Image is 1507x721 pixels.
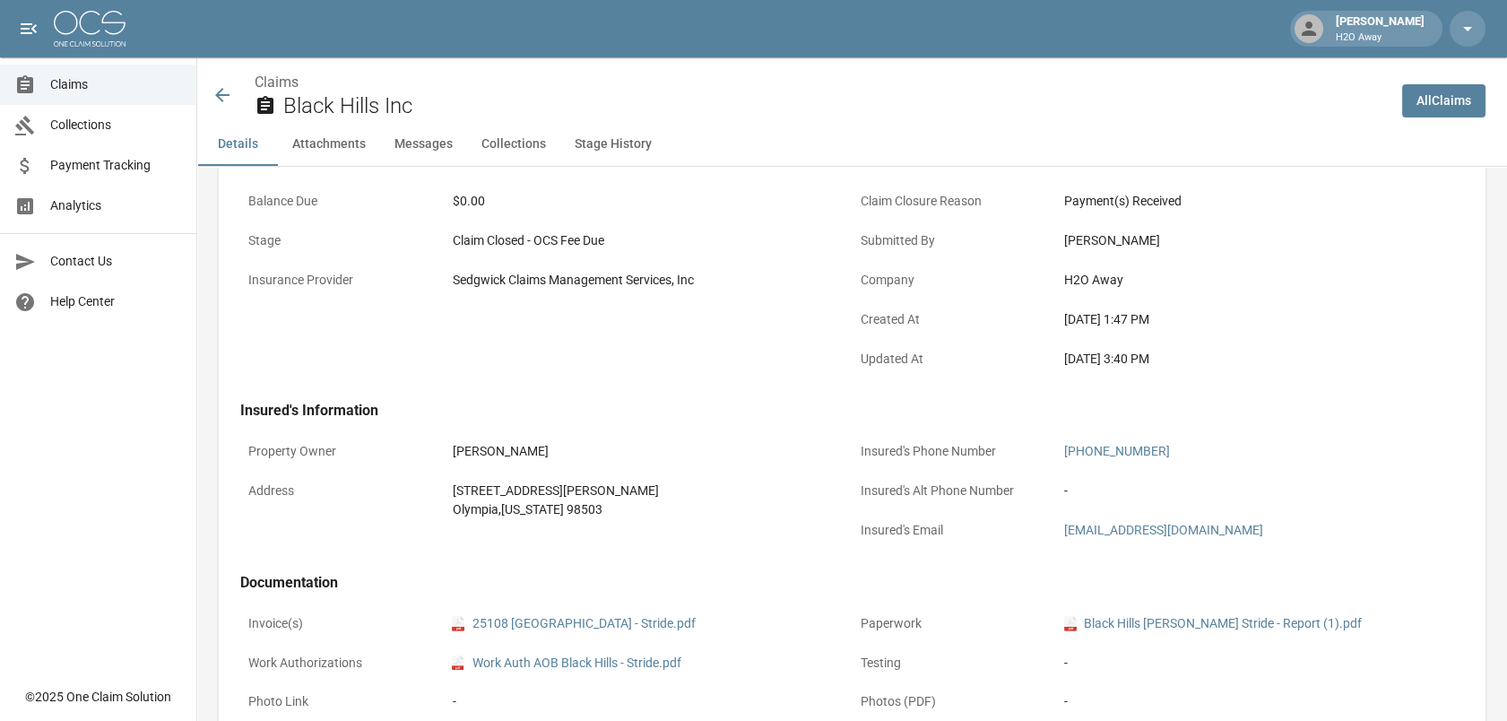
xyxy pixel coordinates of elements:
div: - [1064,654,1456,673]
h2: Black Hills Inc [283,93,1388,119]
p: Submitted By [853,223,1056,258]
p: Updated At [853,342,1056,377]
p: Company [853,263,1056,298]
h4: Insured's Information [240,402,1464,420]
p: Created At [853,302,1056,337]
div: anchor tabs [197,123,1507,166]
div: - [1064,482,1456,500]
div: Claim Closed - OCS Fee Due [452,231,844,250]
p: Property Owner [240,434,444,469]
a: pdfBlack Hills [PERSON_NAME] Stride - Report (1).pdf [1064,614,1362,633]
span: Analytics [50,196,182,215]
div: © 2025 One Claim Solution [25,688,171,706]
div: - [452,692,844,711]
p: Balance Due [240,184,444,219]
p: Insurance Provider [240,263,444,298]
p: Photos (PDF) [853,684,1056,719]
div: Sedgwick Claims Management Services, Inc [452,271,844,290]
a: pdfWork Auth AOB Black Hills - Stride.pdf [452,654,680,673]
div: Payment(s) Received [1064,192,1456,211]
p: Insured's Alt Phone Number [853,473,1056,508]
p: Insured's Phone Number [853,434,1056,469]
span: Payment Tracking [50,156,182,175]
a: pdf25108 [GEOGRAPHIC_DATA] - Stride.pdf [452,614,695,633]
a: [EMAIL_ADDRESS][DOMAIN_NAME] [1064,523,1263,537]
div: [STREET_ADDRESS][PERSON_NAME] [452,482,844,500]
button: Details [197,123,278,166]
div: [DATE] 3:40 PM [1064,350,1456,369]
p: H2O Away [1336,30,1425,46]
p: Stage [240,223,444,258]
p: Insured's Email [853,513,1056,548]
div: [PERSON_NAME] [452,442,844,461]
p: Work Authorizations [240,646,444,681]
p: Photo Link [240,684,444,719]
div: [PERSON_NAME] [1064,231,1456,250]
button: Attachments [278,123,380,166]
div: Olympia , [US_STATE] 98503 [452,500,844,519]
button: Stage History [560,123,666,166]
button: Collections [467,123,560,166]
img: ocs-logo-white-transparent.png [54,11,126,47]
p: Claim Closure Reason [853,184,1056,219]
div: H2O Away [1064,271,1456,290]
p: Invoice(s) [240,606,444,641]
span: Contact Us [50,252,182,271]
p: Address [240,473,444,508]
nav: breadcrumb [255,72,1388,93]
p: Testing [853,646,1056,681]
button: open drawer [11,11,47,47]
h4: Documentation [240,574,1464,592]
span: Claims [50,75,182,94]
p: Paperwork [853,606,1056,641]
span: Collections [50,116,182,135]
a: Claims [255,74,299,91]
div: - [1064,692,1456,711]
a: [PHONE_NUMBER] [1064,444,1170,458]
span: Help Center [50,292,182,311]
div: [DATE] 1:47 PM [1064,310,1456,329]
button: Messages [380,123,467,166]
div: [PERSON_NAME] [1329,13,1432,45]
a: AllClaims [1402,84,1485,117]
div: $0.00 [452,192,844,211]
